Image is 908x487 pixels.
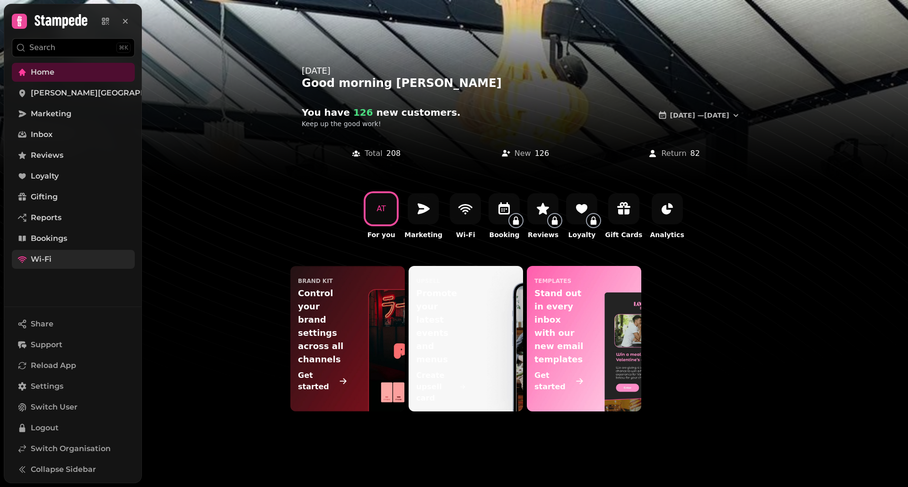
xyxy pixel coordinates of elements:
[31,360,76,371] span: Reload App
[650,106,748,125] button: [DATE] —[DATE]
[12,84,135,103] a: [PERSON_NAME][GEOGRAPHIC_DATA]
[12,419,135,437] button: Logout
[12,460,135,479] button: Collapse Sidebar
[12,188,135,206] a: Gifting
[650,230,684,239] p: Analytics
[367,230,395,239] p: For you
[31,422,59,434] span: Logout
[31,233,67,244] span: Bookings
[416,287,466,366] p: Promote your latest events and menus
[290,266,405,411] a: Brand KitControl your brand settings across all channelsGet started
[416,370,458,404] p: Create upsell card
[527,266,641,411] a: templatesStand out in every inbox with our new email templatesGet started
[12,63,135,82] a: Home
[12,208,135,227] a: Reports
[404,230,442,239] p: Marketing
[12,229,135,248] a: Bookings
[31,67,54,78] span: Home
[31,339,62,350] span: Support
[416,277,440,285] p: upsell
[12,38,135,57] button: Search⌘K
[534,277,571,285] p: templates
[31,129,52,140] span: Inbox
[31,381,63,392] span: Settings
[302,76,748,91] div: Good morning [PERSON_NAME]
[298,287,348,366] p: Control your brand settings across all channels
[298,277,333,285] p: Brand Kit
[31,443,111,454] span: Switch Organisation
[12,356,135,375] button: Reload App
[12,250,135,269] a: Wi-Fi
[528,230,559,239] p: Reviews
[12,146,135,165] a: Reviews
[670,112,729,119] span: [DATE] — [DATE]
[605,230,642,239] p: Gift Cards
[12,104,135,123] a: Marketing
[534,370,573,393] p: Get started
[12,125,135,144] a: Inbox
[31,191,58,203] span: Gifting
[31,150,63,161] span: Reviews
[302,106,483,119] h2: You have new customer s .
[12,398,135,417] button: Switch User
[302,64,748,77] div: [DATE]
[12,377,135,396] a: Settings
[12,315,135,333] button: Share
[31,108,71,120] span: Marketing
[31,464,96,475] span: Collapse Sidebar
[29,42,55,53] p: Search
[568,230,596,239] p: Loyalty
[298,370,337,393] p: Get started
[12,167,135,186] a: Loyalty
[12,439,135,458] a: Switch Organisation
[12,335,135,354] button: Support
[31,402,78,413] span: Switch User
[534,287,584,366] p: Stand out in every inbox with our new email templates
[489,230,519,239] p: Booking
[31,87,182,99] span: [PERSON_NAME][GEOGRAPHIC_DATA]
[456,230,475,239] p: Wi-Fi
[31,318,53,330] span: Share
[31,171,59,182] span: Loyalty
[31,254,52,265] span: Wi-Fi
[31,212,61,223] span: Reports
[409,266,523,411] a: upsellPromote your latest events and menusCreate upsell card
[350,107,373,118] span: 126
[302,119,544,128] p: Keep up the good work!
[116,43,131,53] div: ⌘K
[377,203,386,214] div: A T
